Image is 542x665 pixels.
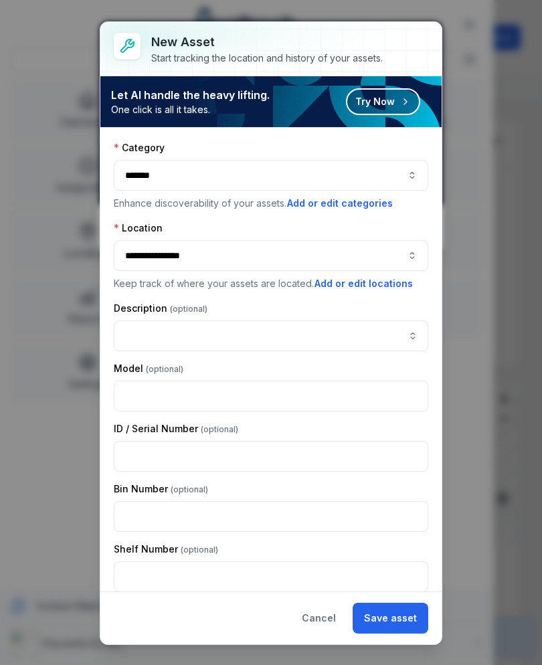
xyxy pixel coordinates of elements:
[151,33,383,52] h3: New asset
[111,103,270,116] span: One click is all it takes.
[286,196,393,211] button: Add or edit categories
[114,276,428,291] p: Keep track of where your assets are located.
[114,141,165,155] label: Category
[314,276,414,291] button: Add or edit locations
[114,482,208,496] label: Bin Number
[114,543,218,556] label: Shelf Number
[114,302,207,315] label: Description
[114,196,428,211] p: Enhance discoverability of your assets.
[353,603,428,634] button: Save asset
[290,603,347,634] button: Cancel
[114,320,428,351] input: asset-add:description-label
[111,87,270,103] strong: Let AI handle the heavy lifting.
[114,362,183,375] label: Model
[114,422,238,436] label: ID / Serial Number
[346,88,420,115] button: Try Now
[114,221,163,235] label: Location
[151,52,383,65] div: Start tracking the location and history of your assets.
